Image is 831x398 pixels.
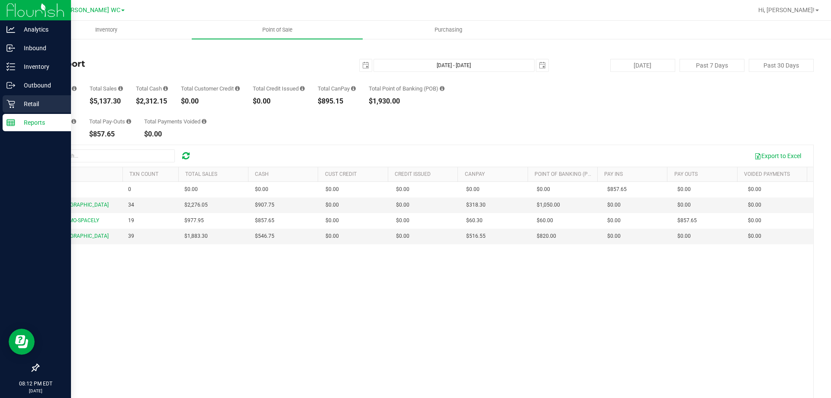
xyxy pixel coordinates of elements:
button: [DATE] [610,59,675,72]
div: Total Sales [90,86,123,91]
span: $0.00 [677,185,691,194]
span: $857.65 [607,185,627,194]
span: $0.00 [325,232,339,240]
div: Total Pay-Outs [89,119,131,124]
div: Total Point of Banking (POB) [369,86,444,91]
i: Sum of all voided payment transaction amounts (excluding tips and transaction fees) within the da... [202,119,206,124]
span: $0.00 [184,185,198,194]
button: Past 7 Days [680,59,744,72]
p: 08:12 PM EDT [4,380,67,388]
span: $60.30 [466,217,483,225]
i: Sum of all successful, non-voided payment transaction amounts (excluding tips and transaction fee... [118,86,123,91]
div: $1,930.00 [369,98,444,105]
span: $907.75 [255,201,274,209]
span: $857.65 [255,217,274,225]
a: Point of Banking (POB) [535,171,596,177]
span: 19 [128,217,134,225]
span: Inventory [84,26,129,34]
div: $0.00 [144,131,206,138]
span: $0.00 [677,232,691,240]
inline-svg: Outbound [6,81,15,90]
span: $0.00 [748,201,761,209]
span: $0.00 [396,232,409,240]
span: $0.00 [466,185,480,194]
span: $0.00 [607,217,621,225]
span: $820.00 [537,232,556,240]
button: Past 30 Days [749,59,814,72]
span: $1,050.00 [537,201,560,209]
div: Total Credit Issued [253,86,305,91]
a: Credit Issued [395,171,431,177]
div: Total Payments Voided [144,119,206,124]
span: St. [PERSON_NAME] WC [52,6,120,14]
span: $546.75 [255,232,274,240]
span: select [360,59,372,71]
i: Sum of the successful, non-voided point-of-banking payment transaction amounts, both via payment ... [440,86,444,91]
div: $0.00 [181,98,240,105]
a: Pay Outs [674,171,698,177]
p: Inbound [15,43,67,53]
span: $0.00 [255,185,268,194]
a: Cust Credit [325,171,357,177]
a: Voided Payments [744,171,790,177]
p: Inventory [15,61,67,72]
span: select [536,59,548,71]
inline-svg: Retail [6,100,15,108]
input: Search... [45,149,175,162]
span: Till 1 - [GEOGRAPHIC_DATA] [44,202,109,208]
span: Hi, [PERSON_NAME]! [758,6,815,13]
span: Point of Sale [251,26,304,34]
inline-svg: Analytics [6,25,15,34]
span: $0.00 [325,185,339,194]
p: Reports [15,117,67,128]
p: [DATE] [4,388,67,394]
span: $0.00 [537,185,550,194]
span: $857.65 [677,217,697,225]
div: Total Customer Credit [181,86,240,91]
iframe: Resource center [9,329,35,355]
span: $0.00 [325,217,339,225]
div: $2,312.15 [136,98,168,105]
inline-svg: Inventory [6,62,15,71]
div: $0.00 [253,98,305,105]
div: $857.65 [89,131,131,138]
span: $60.00 [537,217,553,225]
span: $0.00 [748,217,761,225]
span: 0 [128,185,131,194]
inline-svg: Reports [6,118,15,127]
div: Total CanPay [318,86,356,91]
span: $977.95 [184,217,204,225]
button: Export to Excel [749,149,807,163]
i: Sum of all successful, non-voided cash payment transaction amounts (excluding tips and transactio... [163,86,168,91]
h4: Till Report [38,59,296,68]
i: Sum of all successful, non-voided payment transaction amounts using account credit as the payment... [235,86,240,91]
span: $0.00 [607,201,621,209]
span: $0.00 [607,232,621,240]
p: Outbound [15,80,67,91]
span: $0.00 [396,217,409,225]
i: Sum of all cash pay-outs removed from tills within the date range. [126,119,131,124]
i: Count of all successful payment transactions, possibly including voids, refunds, and cash-back fr... [72,86,77,91]
span: $0.00 [396,201,409,209]
inline-svg: Inbound [6,44,15,52]
div: $5,137.30 [90,98,123,105]
a: Purchasing [363,21,534,39]
span: Till 2 - COSMO-SPACELY [44,217,99,223]
a: Pay Ins [604,171,623,177]
span: $516.55 [466,232,486,240]
p: Analytics [15,24,67,35]
span: $318.30 [466,201,486,209]
i: Sum of all successful refund transaction amounts from purchase returns resulting in account credi... [300,86,305,91]
i: Sum of all successful, non-voided payment transaction amounts using CanPay (as well as manual Can... [351,86,356,91]
span: $0.00 [396,185,409,194]
p: Retail [15,99,67,109]
span: 39 [128,232,134,240]
div: $895.15 [318,98,356,105]
span: 34 [128,201,134,209]
i: Sum of all cash pay-ins added to tills within the date range. [71,119,76,124]
a: Total Sales [185,171,217,177]
a: Point of Sale [192,21,363,39]
a: Cash [255,171,269,177]
span: $0.00 [325,201,339,209]
span: $0.00 [748,232,761,240]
